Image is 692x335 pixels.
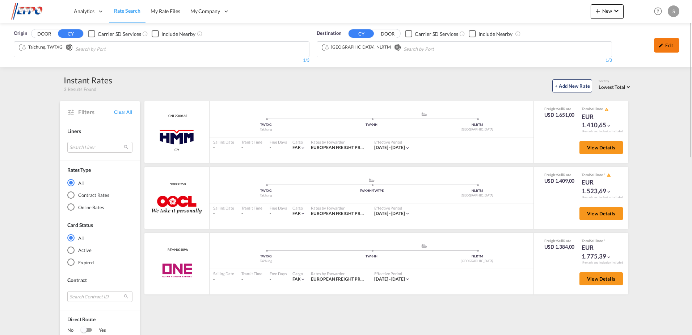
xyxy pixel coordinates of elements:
[151,8,180,14] span: My Rate Files
[606,189,611,194] md-icon: icon-chevron-down
[424,193,530,198] div: [GEOGRAPHIC_DATA]
[604,107,609,112] button: icon-alert
[415,30,458,38] div: Carrier SD Services
[61,44,72,51] button: Remove
[557,107,563,111] span: Sell
[88,30,141,37] md-checkbox: Checkbox No Ink
[31,30,57,38] button: DOOR
[582,112,618,130] div: EUR 1.410,65
[599,82,632,91] md-select: Select: Lowest Total
[292,139,306,145] div: Cargo
[168,182,185,187] span: *00030250
[375,30,400,38] button: DOOR
[213,145,234,151] div: -
[374,211,405,217] div: 08 Sep 2025 - 14 Sep 2025
[544,238,575,243] div: Freight Rate
[404,44,472,55] input: Search by Port
[658,43,663,48] md-icon: icon-pencil
[652,5,664,17] span: Help
[114,8,140,14] span: Rate Search
[67,166,91,174] div: Rates Type
[515,31,521,37] md-icon: Unchecked: Ignores neighbouring ports when fetching rates.Checked : Includes neighbouring ports w...
[606,173,611,178] button: icon-alert
[319,123,425,127] div: TWKHH
[317,57,612,63] div: 1/3
[213,254,319,259] div: TWTXG
[152,30,195,37] md-checkbox: Checkbox No Ink
[270,271,287,276] div: Free Days
[424,189,530,193] div: NLRTM
[599,79,632,84] div: Sort by
[166,248,188,252] span: RTMN00189A
[405,145,410,150] md-icon: icon-chevron-down
[606,123,611,128] md-icon: icon-chevron-down
[78,108,114,116] span: Filters
[582,106,618,112] div: Total Rate
[604,107,609,112] md-icon: icon-alert
[319,254,425,259] div: TWKHH
[92,327,106,334] span: Yes
[590,239,596,243] span: Sell
[311,211,398,216] span: EUROPEAN FREIGHT PROCUREMENT ORG
[311,145,367,151] div: EUROPEAN FREIGHT PROCUREMENT ORG
[668,5,679,17] div: S
[21,44,64,50] div: Press delete to remove this chip.
[190,8,220,15] span: My Company
[577,195,628,199] div: Remark and Inclusion included
[67,247,132,254] md-radio-button: Active
[213,123,319,127] div: TWTXG
[311,211,367,217] div: EUROPEAN FREIGHT PROCUREMENT ORG
[241,276,262,282] div: -
[424,259,530,264] div: [GEOGRAPHIC_DATA]
[241,145,262,151] div: -
[582,238,618,243] div: Total Rate
[213,259,319,264] div: Taichung
[67,259,132,266] md-radio-button: Expired
[321,42,476,55] md-chips-wrap: Chips container. Use arrow keys to select chips.
[577,129,628,133] div: Remark and Inclusion included
[58,29,83,38] button: CY
[158,127,196,145] img: HMM
[374,139,410,145] div: Effective Period
[469,30,512,37] md-checkbox: Checkbox No Ink
[544,177,575,185] div: USD 1.409,00
[292,145,301,150] span: FAK
[405,211,410,216] md-icon: icon-chevron-down
[459,31,465,37] md-icon: Unchecked: Search for CY (Container Yard) services for all selected carriers.Checked : Search for...
[67,234,132,241] md-radio-button: All
[424,254,530,259] div: NLRTM
[599,84,625,90] span: Lowest Total
[241,205,262,211] div: Transit Time
[311,271,367,276] div: Rates by Forwarder
[311,276,367,282] div: EUROPEAN FREIGHT PROCUREMENT ORG
[367,178,376,182] md-icon: assets/icons/custom/ship-fill.svg
[579,141,623,154] button: View Details
[241,271,262,276] div: Transit Time
[241,139,262,145] div: Transit Time
[75,44,144,55] input: Search by Port
[349,29,374,38] button: CY
[552,79,592,92] button: + Add New Rate
[424,123,530,127] div: NLRTM
[300,145,305,150] md-icon: icon-chevron-down
[374,211,405,216] span: [DATE] - [DATE]
[67,191,132,199] md-radio-button: Contract Rates
[374,271,410,276] div: Effective Period
[544,111,575,119] div: USD 1.651,00
[612,7,621,15] md-icon: icon-chevron-down
[590,107,596,111] span: Sell
[311,276,398,282] span: EUROPEAN FREIGHT PROCUREMENT ORG
[319,189,425,193] div: TWKHH/TWTPE
[594,7,602,15] md-icon: icon-plus 400-fg
[582,243,618,261] div: EUR 1.775,39
[213,189,319,193] div: TWTXG
[587,211,615,216] span: View Details
[64,74,112,86] div: Instant Rates
[557,239,563,243] span: Sell
[587,145,615,150] span: View Details
[213,127,319,132] div: Taichung
[324,44,393,50] div: Press delete to remove this chip.
[591,4,624,19] button: icon-plus 400-fgNewicon-chevron-down
[168,182,185,187] div: Contract / Rate Agreement / Tariff / Spot Pricing Reference Number: *00030250
[317,30,341,37] span: Destination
